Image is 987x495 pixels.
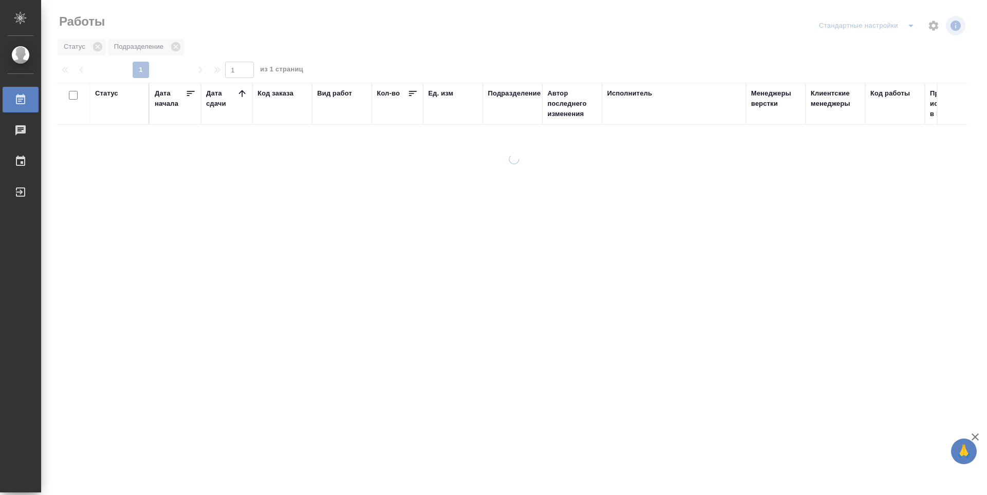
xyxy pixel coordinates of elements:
div: Менеджеры верстки [751,88,800,109]
div: Подразделение [488,88,541,99]
div: Код заказа [258,88,294,99]
div: Ед. изм [428,88,453,99]
div: Дата начала [155,88,186,109]
div: Кол-во [377,88,400,99]
button: 🙏 [951,439,977,464]
div: Вид работ [317,88,352,99]
div: Код работы [870,88,910,99]
div: Исполнитель [607,88,652,99]
div: Статус [95,88,118,99]
span: 🙏 [955,441,973,462]
div: Прогресс исполнителя в SC [930,88,976,119]
div: Автор последнего изменения [547,88,597,119]
div: Клиентские менеджеры [811,88,860,109]
div: Дата сдачи [206,88,237,109]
